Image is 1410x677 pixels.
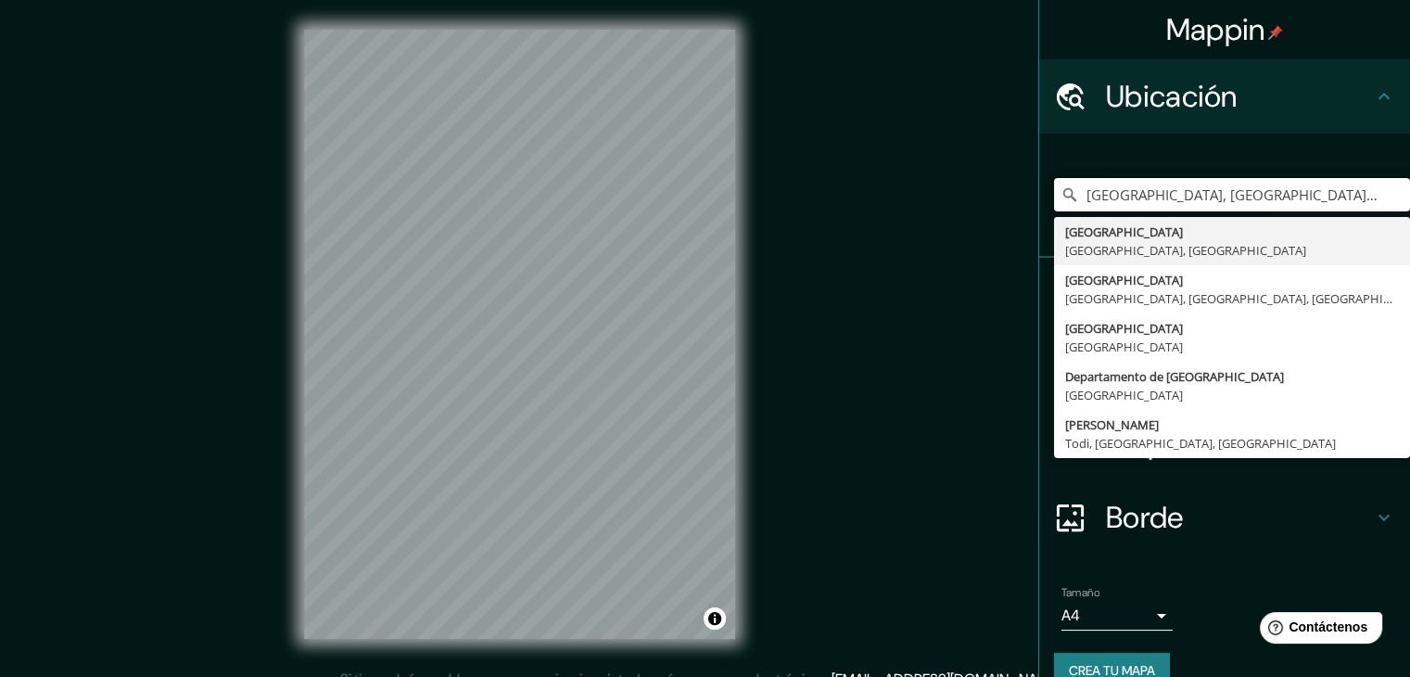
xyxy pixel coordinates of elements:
[1166,10,1265,49] font: Mappin
[1061,601,1173,631] div: A4
[1061,585,1099,600] font: Tamaño
[1268,25,1283,40] img: pin-icon.png
[1065,224,1183,240] font: [GEOGRAPHIC_DATA]
[1106,77,1238,116] font: Ubicación
[1065,242,1306,259] font: [GEOGRAPHIC_DATA], [GEOGRAPHIC_DATA]
[1065,387,1183,403] font: [GEOGRAPHIC_DATA]
[1065,338,1183,355] font: [GEOGRAPHIC_DATA]
[1039,59,1410,134] div: Ubicación
[1065,435,1336,452] font: Todi, [GEOGRAPHIC_DATA], [GEOGRAPHIC_DATA]
[1065,320,1183,337] font: [GEOGRAPHIC_DATA]
[1061,606,1080,625] font: A4
[1054,178,1410,211] input: Elige tu ciudad o zona
[1065,272,1183,288] font: [GEOGRAPHIC_DATA]
[1245,605,1390,657] iframe: Lanzador de widgets de ayuda
[704,607,726,630] button: Activar o desactivar atribución
[1039,406,1410,480] div: Disposición
[1065,416,1159,433] font: [PERSON_NAME]
[1065,368,1284,385] font: Departamento de [GEOGRAPHIC_DATA]
[1039,332,1410,406] div: Estilo
[304,30,735,639] canvas: Mapa
[1106,498,1184,537] font: Borde
[1039,480,1410,555] div: Borde
[1039,258,1410,332] div: Patas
